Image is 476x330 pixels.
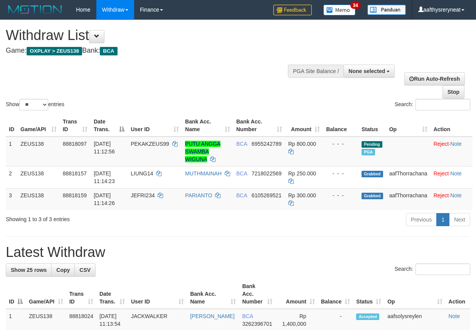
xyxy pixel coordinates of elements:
span: Rp 250.000 [288,170,316,177]
td: 3 [6,188,17,210]
label: Show entries [6,99,64,110]
th: Trans ID: activate to sort column ascending [60,115,91,137]
th: Game/API: activate to sort column ascending [17,115,60,137]
a: Show 25 rows [6,263,52,277]
button: None selected [343,65,395,78]
th: Status [358,115,386,137]
th: Balance [323,115,358,137]
input: Search: [415,263,470,275]
div: - - - [326,170,355,177]
th: Bank Acc. Number: activate to sort column ascending [233,115,285,137]
span: OXPLAY > ZEUS138 [27,47,82,55]
a: PARIANTO [185,192,212,198]
span: CSV [79,267,91,273]
th: Bank Acc. Name: activate to sort column ascending [187,279,239,309]
img: Button%20Memo.svg [323,5,356,15]
th: Status: activate to sort column ascending [353,279,384,309]
a: Reject [434,141,449,147]
img: Feedback.jpg [273,5,312,15]
th: ID [6,115,17,137]
div: Showing 1 to 3 of 3 entries [6,212,193,223]
a: Previous [406,213,437,226]
td: aafThorrachana [386,166,431,188]
span: BCA [100,47,117,55]
td: ZEUS138 [17,188,60,210]
th: ID: activate to sort column descending [6,279,26,309]
span: Copy 7218022569 to clipboard [252,170,282,177]
span: BCA [242,313,253,319]
select: Showentries [19,99,48,110]
img: MOTION_logo.png [6,4,64,15]
th: Amount: activate to sort column ascending [276,279,318,309]
th: Game/API: activate to sort column ascending [26,279,66,309]
input: Search: [415,99,470,110]
span: BCA [236,141,247,147]
span: Show 25 rows [11,267,47,273]
a: 1 [436,213,449,226]
a: Run Auto-Refresh [404,72,465,85]
a: Copy [51,263,75,277]
span: 88818157 [63,170,87,177]
span: Grabbed [362,171,383,177]
a: Reject [434,170,449,177]
a: CSV [74,263,96,277]
span: 88818159 [63,192,87,198]
span: LIUNG14 [131,170,153,177]
td: 2 [6,166,17,188]
span: [DATE] 11:12:56 [94,141,115,155]
a: Note [450,141,462,147]
h1: Withdraw List [6,28,309,43]
th: Amount: activate to sort column ascending [285,115,323,137]
span: BCA [236,170,247,177]
span: Copy 3262396701 to clipboard [242,321,272,327]
td: · [431,188,473,210]
a: Note [449,313,460,319]
th: Trans ID: activate to sort column ascending [66,279,96,309]
span: PEKAKZEUS99 [131,141,169,147]
span: Pending [362,141,382,148]
a: Reject [434,192,449,198]
span: BCA [236,192,247,198]
span: Marked by aafsolysreylen [362,149,375,155]
span: Grabbed [362,193,383,199]
a: Note [450,170,462,177]
span: [DATE] 11:14:23 [94,170,115,184]
h4: Game: Bank: [6,47,309,55]
a: MUTHMAINAH [185,170,222,177]
a: Stop [442,85,464,98]
th: Bank Acc. Name: activate to sort column ascending [182,115,233,137]
label: Search: [395,99,470,110]
th: User ID: activate to sort column ascending [128,115,182,137]
span: Copy 6105269521 to clipboard [252,192,282,198]
label: Search: [395,263,470,275]
th: User ID: activate to sort column ascending [128,279,187,309]
div: - - - [326,192,355,199]
span: Accepted [356,313,379,320]
a: Note [450,192,462,198]
span: 34 [350,2,361,9]
th: Op: activate to sort column ascending [384,279,445,309]
td: · [431,137,473,167]
th: Date Trans.: activate to sort column descending [91,115,128,137]
span: Rp 300.000 [288,192,316,198]
a: Next [449,213,470,226]
span: Rp 800.000 [288,141,316,147]
td: ZEUS138 [17,137,60,167]
div: PGA Site Balance / [288,65,343,78]
td: · [431,166,473,188]
a: PUTU ANGGA SWAMBA WIGUNA [185,141,220,162]
td: 1 [6,137,17,167]
span: None selected [348,68,385,74]
a: [PERSON_NAME] [190,313,234,319]
span: [DATE] 11:14:26 [94,192,115,206]
span: JEFRI234 [131,192,155,198]
h1: Latest Withdraw [6,245,470,260]
td: ZEUS138 [17,166,60,188]
th: Op: activate to sort column ascending [386,115,431,137]
span: Copy 6955242789 to clipboard [252,141,282,147]
td: aafThorrachana [386,188,431,210]
th: Action [431,115,473,137]
div: - - - [326,140,355,148]
th: Balance: activate to sort column ascending [318,279,353,309]
span: 88818097 [63,141,87,147]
